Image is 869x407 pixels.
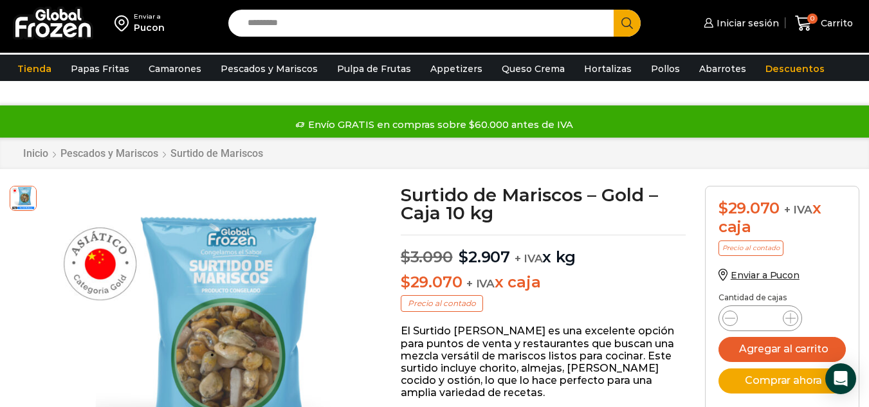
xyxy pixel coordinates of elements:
[759,57,831,81] a: Descuentos
[645,57,686,81] a: Pollos
[515,252,543,265] span: + IVA
[170,147,264,159] a: Surtido de Mariscos
[331,57,417,81] a: Pulpa de Frutas
[700,10,779,36] a: Iniciar sesión
[11,57,58,81] a: Tienda
[818,17,853,30] span: Carrito
[401,273,686,292] p: x caja
[401,248,410,266] span: $
[748,309,773,327] input: Product quantity
[401,295,483,312] p: Precio al contado
[718,199,780,217] bdi: 29.070
[64,57,136,81] a: Papas Fritas
[60,147,159,159] a: Pescados y Mariscos
[401,273,462,291] bdi: 29.070
[807,14,818,24] span: 0
[718,199,728,217] span: $
[23,147,49,159] a: Inicio
[713,17,779,30] span: Iniciar sesión
[495,57,571,81] a: Queso Crema
[401,186,686,222] h1: Surtido de Mariscos – Gold – Caja 10 kg
[718,293,846,302] p: Cantidad de cajas
[718,240,783,256] p: Precio al contado
[792,8,856,39] a: 0 Carrito
[614,10,641,37] button: Search button
[214,57,324,81] a: Pescados y Mariscos
[825,363,856,394] div: Open Intercom Messenger
[718,269,800,281] a: Enviar a Pucon
[401,248,453,266] bdi: 3.090
[401,273,410,291] span: $
[718,337,846,362] button: Agregar al carrito
[401,235,686,267] p: x kg
[23,147,264,159] nav: Breadcrumb
[142,57,208,81] a: Camarones
[114,12,134,34] img: address-field-icon.svg
[731,269,800,281] span: Enviar a Pucon
[134,21,165,34] div: Pucon
[459,248,468,266] span: $
[134,12,165,21] div: Enviar a
[10,185,36,210] span: surtido-gold
[718,199,846,237] div: x caja
[784,203,812,216] span: + IVA
[578,57,638,81] a: Hortalizas
[424,57,489,81] a: Appetizers
[466,277,495,290] span: + IVA
[401,325,686,399] p: El Surtido [PERSON_NAME] es una excelente opción para puntos de venta y restaurantes que buscan u...
[693,57,753,81] a: Abarrotes
[459,248,510,266] bdi: 2.907
[718,368,846,393] button: Comprar ahora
